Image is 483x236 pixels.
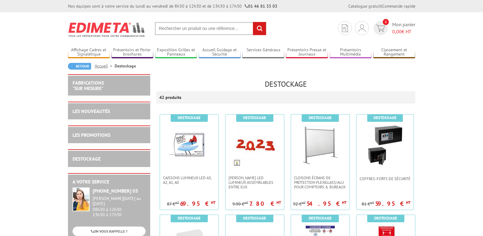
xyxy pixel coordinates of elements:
sup: HT [342,200,346,205]
a: Services Généraux [242,47,284,57]
strong: 01 46 81 33 03 [245,3,277,9]
a: Classement et Rangement [373,47,415,57]
sup: HT [276,200,281,205]
p: 9.90 € [233,202,248,206]
sup: HT [211,200,215,205]
b: Destockage [243,115,266,120]
div: [PERSON_NAME][DATE] au [DATE] [93,196,146,206]
b: Destockage [309,216,332,221]
li: Destockage [115,63,136,69]
img: Caissons lumineux LED A3, A2, A1, A0 [168,124,211,166]
img: Edimeta [68,18,146,41]
span: Caissons lumineux LED A3, A2, A1, A0 [163,176,215,185]
b: Destockage [374,216,397,221]
img: devis rapide [359,24,365,32]
a: Cloisons Écrans de protection Plexiglass/Alu pour comptoirs & Bureaux [291,176,350,189]
span: [PERSON_NAME] LED lumineux assemblables entre eux [229,176,281,189]
span: 0,00 [392,28,402,34]
img: Coffres-forts de sécurité [364,124,406,166]
sup: HT [370,201,374,205]
a: DESTOCKAGE [73,156,101,162]
a: ON VOUS RAPPELLE ? [73,227,146,236]
input: rechercher [253,22,266,35]
sup: HT [406,200,410,205]
a: Coffres-forts de sécurité [357,176,414,181]
b: Destockage [178,115,201,120]
a: Catalogue gratuit [348,3,381,9]
input: Rechercher un produit ou une référence... [155,22,266,35]
img: devis rapide [342,24,348,32]
span: Mon panier [392,21,415,35]
p: 54.95 € [307,202,346,205]
b: Destockage [178,216,201,221]
sup: HT [302,201,306,205]
p: 81 € [362,202,374,206]
a: Caissons lumineux LED A3, A2, A1, A0 [160,176,218,185]
b: Destockage [374,115,396,120]
b: Destockage [309,115,332,120]
h2: A votre service [73,179,146,185]
a: Exposition Grilles et Panneaux [155,47,197,57]
a: Commande rapide [382,3,415,9]
div: 08h30 à 12h30 13h30 à 17h30 [93,196,146,217]
sup: HT [244,201,248,205]
a: Affichage Cadres et Signalétique [68,47,110,57]
sup: HT [175,201,179,205]
a: LES NOUVEAUTÉS [73,108,110,114]
p: 59.95 € [375,202,410,205]
a: Accueil [95,63,115,69]
a: Présentoirs Presse et Journaux [286,47,328,57]
p: 7.80 € [249,202,281,205]
span: € HT [392,28,415,35]
span: Destockage [265,79,307,89]
img: devis rapide [376,25,385,32]
p: 92 € [293,202,306,206]
img: Chiffres LED lumineux assemblables entre eux [233,124,276,166]
a: Retour [68,63,91,70]
a: Accueil Guidage et Sécurité [199,47,241,57]
span: Cloisons Écrans de protection Plexiglass/Alu pour comptoirs & Bureaux [294,176,346,189]
div: | [348,3,415,9]
a: Présentoirs Multimédia [330,47,372,57]
span: 0 [383,19,389,25]
a: FABRICATIONS"Sur Mesure" [73,80,104,91]
a: devis rapide 0 Mon panier 0,00€ HT [372,21,415,35]
div: Nos équipes sont à votre service du lundi au vendredi de 8h30 à 12h30 et de 13h30 à 17h30 [68,3,277,9]
p: 42 produits [159,91,182,103]
span: Coffres-forts de sécurité [360,176,410,181]
p: 87 € [167,202,179,206]
img: Cloisons Écrans de protection Plexiglass/Alu pour comptoirs & Bureaux [299,124,342,166]
strong: [PHONE_NUMBER] 03 [93,188,138,194]
img: widget-service.jpg [73,187,90,211]
p: 69.95 € [180,202,215,205]
a: [PERSON_NAME] LED lumineux assemblables entre eux [226,176,284,189]
a: LES PROMOTIONS [73,132,110,138]
b: Destockage [243,216,266,221]
a: Présentoirs et Porte-brochures [112,47,154,57]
